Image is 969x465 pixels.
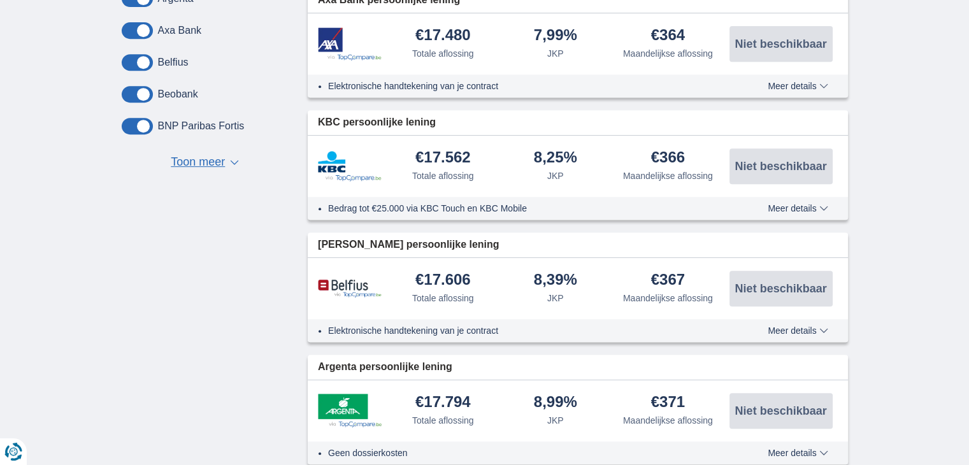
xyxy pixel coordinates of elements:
span: Niet beschikbaar [735,38,826,50]
div: 8,39% [534,272,577,289]
span: KBC persoonlijke lening [318,115,436,130]
div: JKP [547,292,564,304]
li: Geen dossierkosten [328,447,721,459]
div: JKP [547,414,564,427]
div: 7,99% [534,27,577,45]
div: €366 [651,150,685,167]
div: 8,25% [534,150,577,167]
span: ▼ [230,160,239,165]
div: Maandelijkse aflossing [623,47,713,60]
span: Niet beschikbaar [735,283,826,294]
span: [PERSON_NAME] persoonlijke lening [318,238,499,252]
span: Argenta persoonlijke lening [318,360,452,375]
img: product.pl.alt Argenta [318,394,382,427]
span: Meer details [768,204,828,213]
button: Toon meer ▼ [167,154,243,171]
div: €17.562 [415,150,471,167]
span: Meer details [768,448,828,457]
label: Belfius [158,57,189,68]
div: Totale aflossing [412,414,474,427]
div: Totale aflossing [412,292,474,304]
span: Toon meer [171,154,225,171]
div: €367 [651,272,685,289]
img: product.pl.alt Belfius [318,279,382,297]
div: Totale aflossing [412,47,474,60]
img: product.pl.alt KBC [318,151,382,182]
button: Meer details [758,81,837,91]
div: €364 [651,27,685,45]
button: Niet beschikbaar [729,271,833,306]
img: product.pl.alt Axa Bank [318,27,382,61]
span: Niet beschikbaar [735,405,826,417]
span: Meer details [768,326,828,335]
label: Axa Bank [158,25,201,36]
button: Niet beschikbaar [729,26,833,62]
div: Totale aflossing [412,169,474,182]
button: Meer details [758,325,837,336]
div: 8,99% [534,394,577,411]
div: €17.480 [415,27,471,45]
button: Niet beschikbaar [729,393,833,429]
div: €17.606 [415,272,471,289]
button: Meer details [758,203,837,213]
div: JKP [547,169,564,182]
div: €17.794 [415,394,471,411]
li: Elektronische handtekening van je contract [328,80,721,92]
div: Maandelijkse aflossing [623,169,713,182]
label: BNP Paribas Fortis [158,120,245,132]
button: Niet beschikbaar [729,148,833,184]
span: Meer details [768,82,828,90]
label: Beobank [158,89,198,100]
li: Elektronische handtekening van je contract [328,324,721,337]
div: €371 [651,394,685,411]
li: Bedrag tot €25.000 via KBC Touch en KBC Mobile [328,202,721,215]
div: Maandelijkse aflossing [623,292,713,304]
div: Maandelijkse aflossing [623,414,713,427]
div: JKP [547,47,564,60]
span: Niet beschikbaar [735,161,826,172]
button: Meer details [758,448,837,458]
